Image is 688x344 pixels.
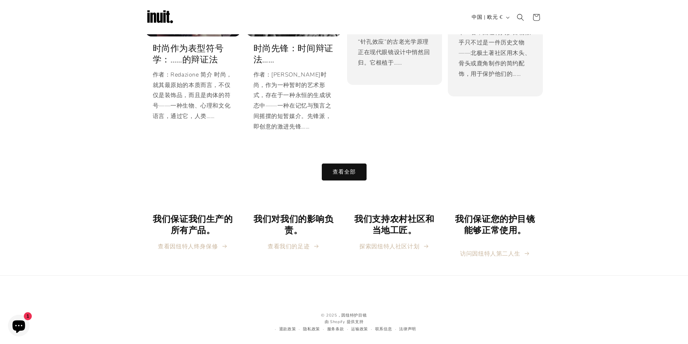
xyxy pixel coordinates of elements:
font: 联系信息 [375,326,392,332]
a: 访问因纽特人第二人生 [460,249,530,259]
a: 时尚先锋：时间辩证法…… [254,43,334,65]
font: 服务条款 [327,326,344,332]
font: 中国 | 欧元 € [472,14,502,21]
a: 因纽特护目镜 [341,313,367,318]
a: 时尚作为表型符号学：……的辩证法 [153,43,233,65]
font: 退款政策 [279,326,296,332]
font: © 2025， [321,313,341,318]
button: 中国 | 欧元 € [467,10,512,24]
font: 我们支持农村社区和当地工匠。 [354,213,434,236]
font: 查看因纽特人终身保修 [158,243,218,251]
summary: 搜索 [512,9,528,25]
font: 探索因纽特人社区计划 [359,243,419,251]
a: 服务条款 [327,326,344,333]
inbox-online-store-chat: Shopify 在线商店聊天 [6,315,32,338]
a: 探索因纽特人社区计划 [359,241,429,252]
font: 我们对我们的影响负责。 [254,213,333,236]
a: 联系信息 [375,326,392,333]
font: 运输政策 [351,326,368,332]
a: 运输政策 [351,326,368,333]
font: 访问因纽特人第二人生 [460,250,520,258]
a: 隐私政策 [303,326,320,333]
a: 查看因纽特人终身保修 [158,241,228,252]
font: 法律声明 [399,326,416,332]
font: 查看我们的足迹 [268,243,310,251]
img: 因纽特人标志 [146,3,174,32]
a: 退款政策 [279,326,296,333]
font: 隐私政策 [303,326,320,332]
a: 由 Shopify 提供支持 [325,319,364,325]
font: 我们保证您的护目镜能够正常使用。 [455,213,535,236]
a: 法律声明 [399,326,416,333]
font: 我们保证我们生产的所有产品。 [153,213,233,236]
a: 查看我们的足迹 [268,241,320,252]
a: 查看全部 [322,164,367,180]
